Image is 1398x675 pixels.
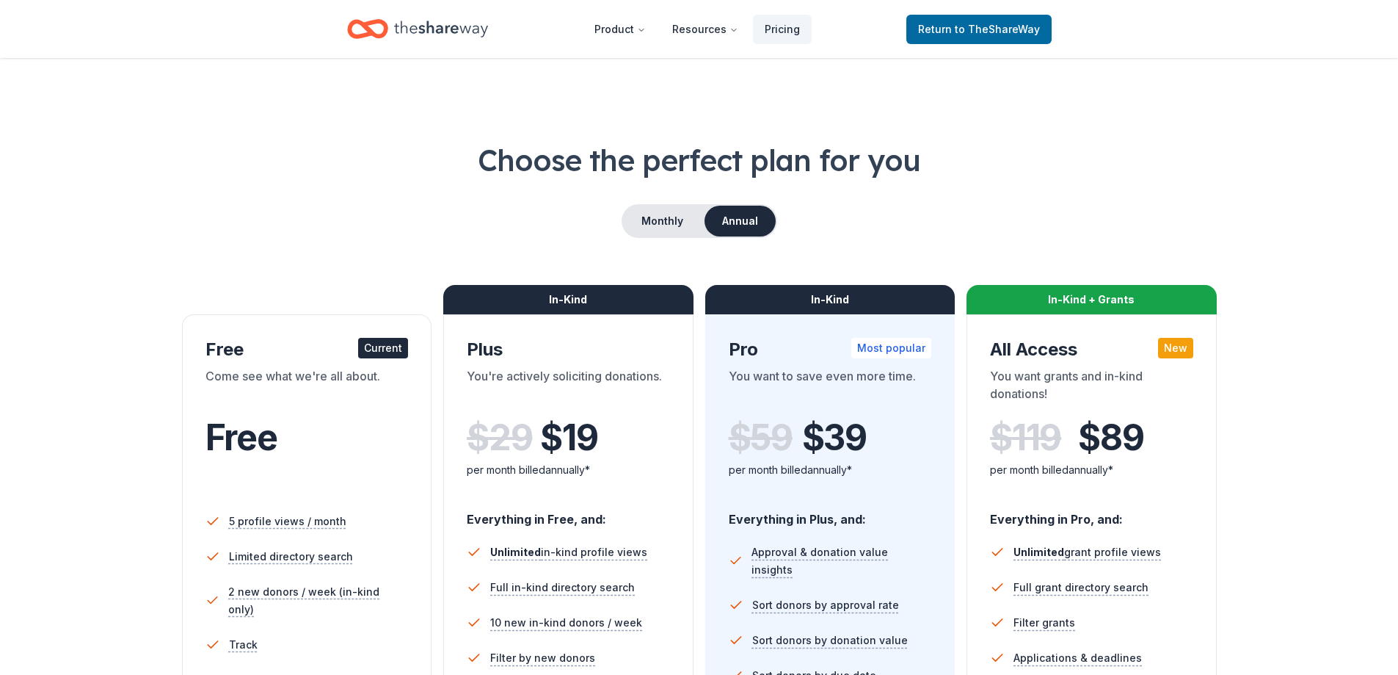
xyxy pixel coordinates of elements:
[729,461,932,479] div: per month billed annually*
[467,367,670,408] div: You're actively soliciting donations.
[443,285,693,314] div: In-Kind
[490,546,647,558] span: in-kind profile views
[540,417,597,458] span: $ 19
[729,367,932,408] div: You want to save even more time.
[490,614,642,632] span: 10 new in-kind donors / week
[729,498,932,529] div: Everything in Plus, and:
[583,12,812,46] nav: Main
[705,206,776,237] button: Annual
[229,636,258,654] span: Track
[1013,614,1075,632] span: Filter grants
[1078,417,1143,458] span: $ 89
[467,461,670,479] div: per month billed annually*
[990,461,1193,479] div: per month billed annually*
[467,498,670,529] div: Everything in Free, and:
[1158,338,1193,358] div: New
[906,15,1052,44] a: Returnto TheShareWay
[205,367,409,408] div: Come see what we're all about.
[660,15,750,44] button: Resources
[990,498,1193,529] div: Everything in Pro, and:
[990,367,1193,408] div: You want grants and in-kind donations!
[205,416,277,459] span: Free
[490,579,635,596] span: Full in-kind directory search
[490,649,595,667] span: Filter by new donors
[228,583,408,618] span: 2 new donors / week (in-kind only)
[623,206,702,237] button: Monthly
[1013,649,1142,667] span: Applications & deadlines
[229,548,353,566] span: Limited directory search
[205,338,409,361] div: Free
[851,338,931,358] div: Most popular
[229,513,346,530] span: 5 profile views / month
[1013,546,1064,558] span: Unlimited
[751,544,931,579] span: Approval & donation value insights
[990,338,1193,361] div: All Access
[358,338,408,358] div: Current
[918,21,1040,38] span: Return
[467,338,670,361] div: Plus
[59,140,1339,181] h1: Choose the perfect plan for you
[1013,579,1148,596] span: Full grant directory search
[347,12,488,46] a: Home
[752,632,908,649] span: Sort donors by donation value
[753,15,812,44] a: Pricing
[955,23,1040,35] span: to TheShareWay
[583,15,658,44] button: Product
[966,285,1217,314] div: In-Kind + Grants
[490,546,541,558] span: Unlimited
[705,285,955,314] div: In-Kind
[802,417,867,458] span: $ 39
[752,596,899,614] span: Sort donors by approval rate
[729,338,932,361] div: Pro
[1013,546,1161,558] span: grant profile views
